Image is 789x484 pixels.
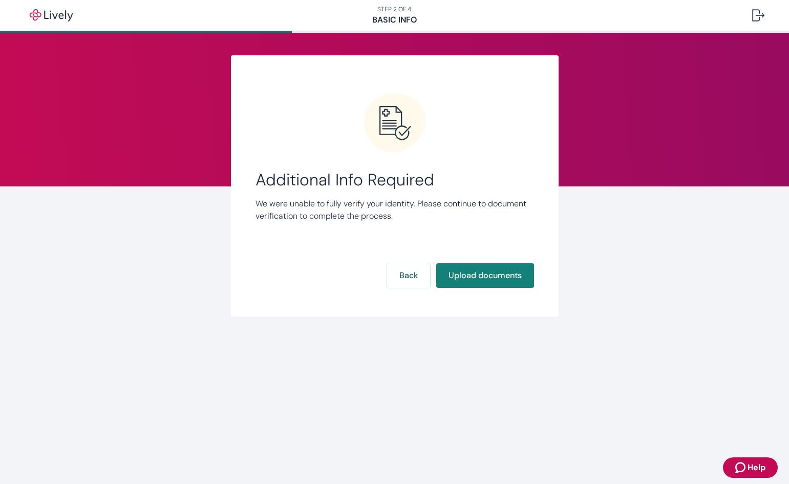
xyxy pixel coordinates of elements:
[364,92,425,154] svg: Error icon
[723,457,778,478] button: Zendesk support iconHelp
[735,461,748,474] svg: Zendesk support icon
[23,9,80,22] img: Lively
[748,461,765,474] span: Help
[387,263,430,288] button: Back
[744,3,773,28] button: Log out
[255,198,534,222] p: We were unable to fully verify your identity. Please continue to document verification to complet...
[436,263,534,288] button: Upload documents
[255,170,534,190] span: Additional Info Required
